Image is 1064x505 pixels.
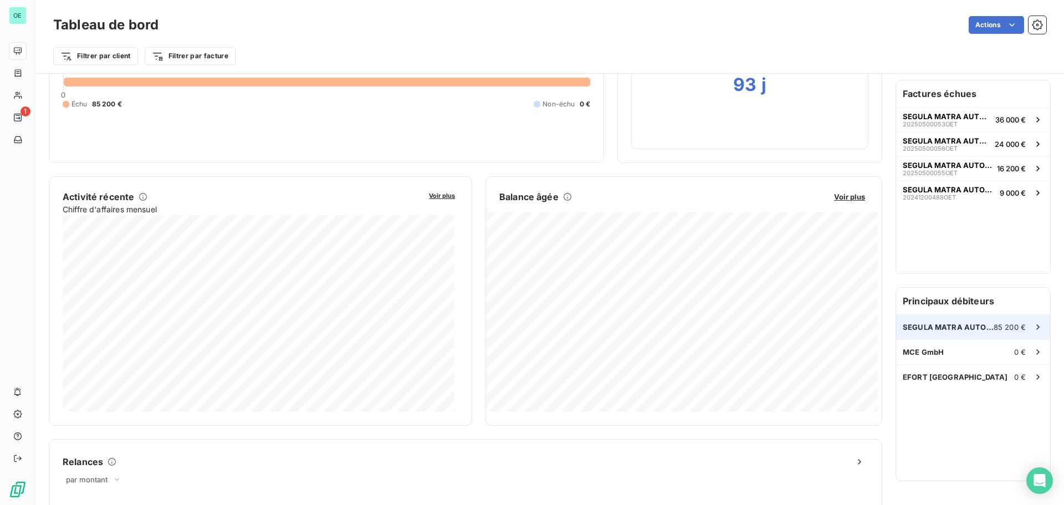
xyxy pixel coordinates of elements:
span: 0 [61,90,65,99]
h2: 93 [733,74,756,96]
div: OE [9,7,27,24]
h2: j [761,74,766,96]
button: Voir plus [831,192,868,202]
button: Voir plus [426,190,458,200]
span: 0 € [1014,373,1026,381]
a: 1 [9,109,26,126]
span: SEGULA MATRA AUTOMOTIVE [903,185,995,194]
span: 36 000 € [995,115,1026,124]
button: Filtrer par client [53,47,138,65]
span: 16 200 € [997,164,1026,173]
span: SEGULA MATRA AUTOMOTIVE [903,136,990,145]
h3: Tableau de bord [53,15,158,35]
span: SEGULA MATRA AUTOMOTIVE [903,323,994,331]
img: Logo LeanPay [9,481,27,498]
h6: Relances [63,455,103,468]
span: Échu [71,99,88,109]
h6: Principaux débiteurs [896,288,1050,314]
h6: Balance âgée [499,190,559,203]
button: SEGULA MATRA AUTOMOTIVE20250500053OET36 000 € [896,107,1050,131]
div: Open Intercom Messenger [1026,467,1053,494]
span: Chiffre d'affaires mensuel [63,203,421,215]
button: SEGULA MATRA AUTOMOTIVE20250500056OET24 000 € [896,131,1050,156]
span: SEGULA MATRA AUTOMOTIVE [903,112,991,121]
button: Actions [969,16,1024,34]
h6: Activité récente [63,190,134,203]
span: 0 € [580,99,590,109]
span: Non-échu [543,99,575,109]
span: Voir plus [429,192,455,200]
span: MCE GmbH [903,348,944,356]
button: SEGULA MATRA AUTOMOTIVE20241200488OET9 000 € [896,180,1050,205]
span: 0 € [1014,348,1026,356]
span: EFORT [GEOGRAPHIC_DATA] [903,373,1007,381]
span: 1 [21,106,30,116]
span: 20250500055OET [903,170,958,176]
span: 20250500053OET [903,121,958,127]
span: 24 000 € [995,140,1026,149]
span: 85 200 € [92,99,122,109]
span: 20250500056OET [903,145,958,152]
span: 9 000 € [1000,188,1026,197]
h6: Factures échues [896,80,1050,107]
button: Filtrer par facture [145,47,236,65]
span: SEGULA MATRA AUTOMOTIVE [903,161,993,170]
span: par montant [66,475,108,484]
span: 85 200 € [994,323,1026,331]
span: 20241200488OET [903,194,956,201]
span: Voir plus [834,192,865,201]
button: SEGULA MATRA AUTOMOTIVE20250500055OET16 200 € [896,156,1050,180]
